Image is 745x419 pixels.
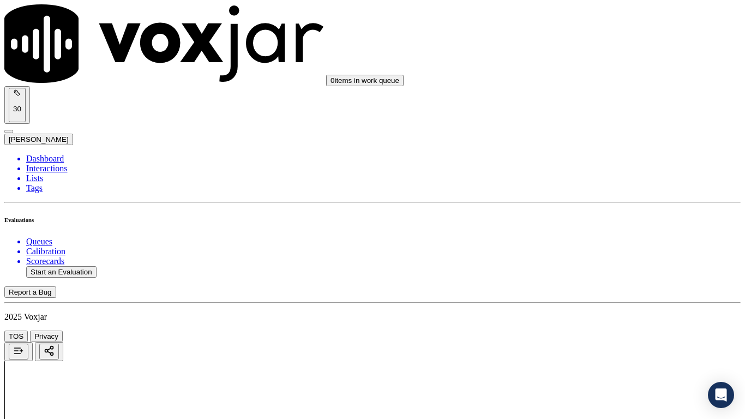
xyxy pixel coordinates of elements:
button: Start an Evaluation [26,266,97,278]
p: 30 [13,105,21,113]
a: Dashboard [26,154,741,164]
a: Interactions [26,164,741,173]
button: [PERSON_NAME] [4,134,73,145]
button: TOS [4,331,28,342]
a: Tags [26,183,741,193]
button: Privacy [30,331,63,342]
button: 30 [4,86,30,124]
button: Report a Bug [4,286,56,298]
button: 0items in work queue [326,75,404,86]
button: 30 [9,88,26,122]
a: Queues [26,237,741,247]
span: [PERSON_NAME] [9,135,69,143]
a: Lists [26,173,741,183]
div: Open Intercom Messenger [708,382,734,408]
img: voxjar logo [4,4,324,83]
a: Scorecards [26,256,741,266]
h6: Evaluations [4,217,741,223]
p: 2025 Voxjar [4,312,741,322]
a: Calibration [26,247,741,256]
